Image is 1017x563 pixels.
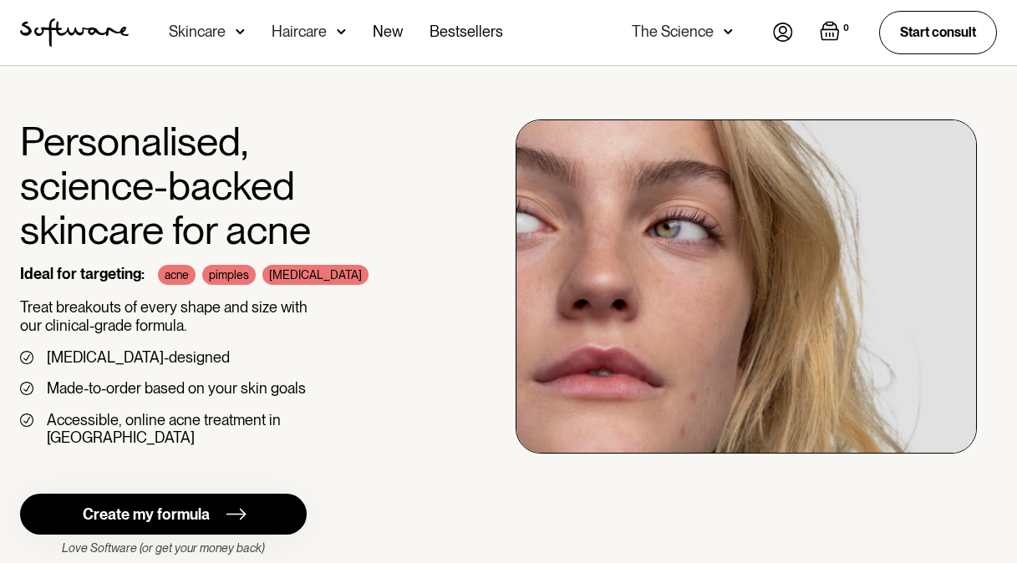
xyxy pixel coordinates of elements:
img: arrow down [236,23,245,40]
div: acne [158,265,196,285]
div: Accessible, online acne treatment in [GEOGRAPHIC_DATA] [47,411,420,447]
a: Start consult [879,11,997,53]
div: [MEDICAL_DATA]-designed [47,348,230,367]
img: arrow down [337,23,346,40]
a: home [20,18,129,47]
div: Haircare [272,23,327,40]
p: Treat breakouts of every shape and size with our clinical-grade formula. [20,298,420,334]
a: Open empty cart [820,21,852,44]
div: Ideal for targeting: [20,265,145,285]
div: Love Software (or get your money back) [20,541,307,555]
div: The Science [632,23,714,40]
div: pimples [202,265,256,285]
div: 0 [840,21,852,36]
div: [MEDICAL_DATA] [262,265,369,285]
div: Made-to-order based on your skin goals [47,379,306,398]
div: Skincare [169,23,226,40]
a: Create my formula [20,494,307,535]
img: arrow down [724,23,733,40]
div: Create my formula [83,505,210,524]
h1: Personalised, science-backed skincare for acne [20,119,420,251]
img: Software Logo [20,18,129,47]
